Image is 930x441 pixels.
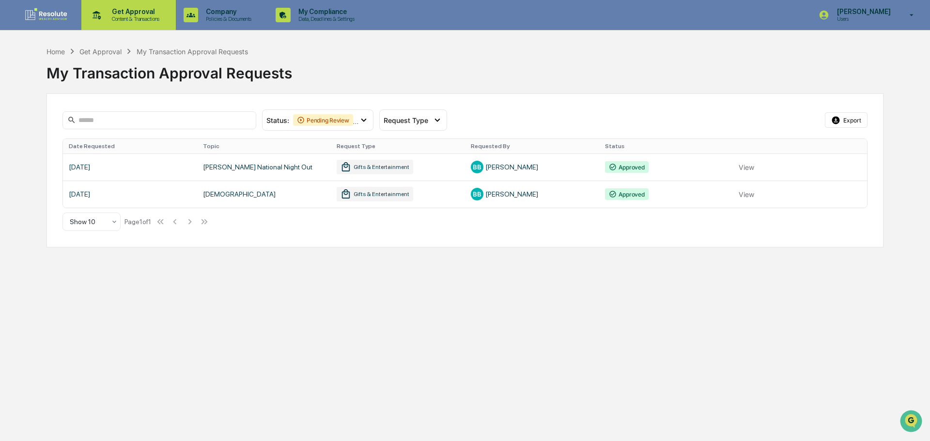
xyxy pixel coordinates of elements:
div: Page 1 of 1 [124,218,151,226]
p: Users [829,15,896,22]
a: 🔎Data Lookup [6,137,65,154]
div: My Transaction Approval Requests [137,47,248,56]
a: 🖐️Preclearance [6,118,66,136]
button: Start new chat [165,77,176,89]
th: Topic [197,139,331,153]
th: Date Requested [63,139,197,153]
span: Status : [266,116,289,124]
p: Data, Deadlines & Settings [291,15,359,22]
iframe: Open customer support [899,409,925,435]
div: Pending Review [293,114,353,126]
span: Request Type [384,116,428,124]
img: logo [23,7,70,23]
span: Data Lookup [19,140,61,150]
div: Home [46,47,65,56]
img: 1746055101610-c473b297-6a78-478c-a979-82029cc54cd1 [10,74,27,91]
span: Pylon [96,164,117,171]
p: [PERSON_NAME] [829,8,896,15]
div: 🔎 [10,141,17,149]
p: Get Approval [104,8,164,15]
p: How can we help? [10,20,176,36]
div: My Transaction Approval Requests [46,57,883,82]
p: Content & Transactions [104,15,164,22]
th: Requested By [465,139,599,153]
span: Attestations [80,122,120,132]
div: Start new chat [33,74,159,84]
p: Policies & Documents [198,15,256,22]
button: Export [825,112,868,128]
p: Company [198,8,256,15]
div: We're available if you need us! [33,84,123,91]
p: My Compliance [291,8,359,15]
div: 🖐️ [10,123,17,131]
a: 🗄️Attestations [66,118,124,136]
span: Preclearance [19,122,62,132]
th: Request Type [331,139,465,153]
th: Status [599,139,733,153]
a: Powered byPylon [68,164,117,171]
div: Get Approval [79,47,122,56]
div: 🗄️ [70,123,78,131]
